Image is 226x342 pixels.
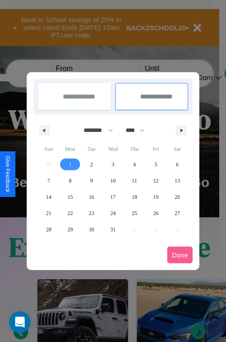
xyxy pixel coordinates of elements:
span: 23 [89,205,94,221]
span: Mon [59,142,80,156]
button: 25 [124,205,145,221]
button: 17 [102,189,123,205]
button: 19 [145,189,166,205]
span: 1 [69,156,71,173]
button: 3 [102,156,123,173]
button: 14 [38,189,59,205]
button: 29 [59,221,80,238]
span: 9 [90,173,93,189]
button: 22 [59,205,80,221]
button: 5 [145,156,166,173]
span: 27 [174,205,180,221]
button: 13 [167,173,188,189]
button: 2 [81,156,102,173]
span: 20 [174,189,180,205]
span: 15 [67,189,73,205]
span: 19 [153,189,159,205]
button: 6 [167,156,188,173]
button: 21 [38,205,59,221]
span: 5 [155,156,157,173]
span: 11 [132,173,137,189]
button: 20 [167,189,188,205]
span: Thu [124,142,145,156]
div: Give Feedback [5,156,11,192]
button: 10 [102,173,123,189]
span: 31 [110,221,116,238]
span: 30 [89,221,94,238]
button: 11 [124,173,145,189]
button: 8 [59,173,80,189]
span: 25 [132,205,137,221]
button: 9 [81,173,102,189]
span: 7 [47,173,50,189]
span: Fri [145,142,166,156]
span: 26 [153,205,159,221]
button: 26 [145,205,166,221]
button: 16 [81,189,102,205]
span: Sat [167,142,188,156]
span: Sun [38,142,59,156]
button: 15 [59,189,80,205]
button: 4 [124,156,145,173]
button: Done [167,247,193,263]
button: 24 [102,205,123,221]
span: 6 [176,156,179,173]
span: 12 [153,173,159,189]
button: 31 [102,221,123,238]
span: 29 [67,221,73,238]
span: Tue [81,142,102,156]
button: 28 [38,221,59,238]
iframe: Intercom live chat [9,311,31,333]
span: 8 [69,173,71,189]
span: 13 [174,173,180,189]
button: 27 [167,205,188,221]
span: 4 [133,156,136,173]
span: 14 [46,189,52,205]
span: 2 [90,156,93,173]
span: 21 [46,205,52,221]
button: 30 [81,221,102,238]
button: 1 [59,156,80,173]
span: 17 [110,189,116,205]
span: 10 [110,173,116,189]
span: 16 [89,189,94,205]
button: 7 [38,173,59,189]
span: 3 [112,156,114,173]
span: 22 [67,205,73,221]
button: 12 [145,173,166,189]
span: Wed [102,142,123,156]
span: 18 [132,189,137,205]
span: 28 [46,221,52,238]
button: 23 [81,205,102,221]
span: 24 [110,205,116,221]
button: 18 [124,189,145,205]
